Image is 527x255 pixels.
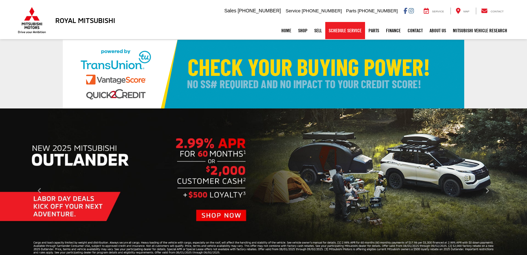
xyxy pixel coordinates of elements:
a: Mitsubishi Vehicle Research [449,22,511,39]
span: Map [464,10,469,13]
a: Contact [476,8,509,14]
a: Home [278,22,295,39]
span: Contact [491,10,504,13]
img: Mitsubishi [16,7,47,34]
h3: Royal Mitsubishi [55,16,115,24]
a: Map [450,8,475,14]
span: Service [286,8,301,13]
a: Finance [383,22,404,39]
span: [PHONE_NUMBER] [302,8,342,13]
a: Facebook: Click to visit our Facebook page [403,8,407,13]
a: Schedule Service: Opens in a new tab [325,22,365,39]
span: Parts [346,8,356,13]
a: About Us [426,22,449,39]
span: [PHONE_NUMBER] [358,8,398,13]
span: Service [432,10,444,13]
span: [PHONE_NUMBER] [238,8,281,13]
a: Contact [404,22,426,39]
a: Service [419,8,449,14]
a: Shop [295,22,311,39]
span: Sales [224,8,236,13]
a: Instagram: Click to visit our Instagram page [409,8,414,13]
a: Parts: Opens in a new tab [365,22,383,39]
a: Sell [311,22,325,39]
img: Check Your Buying Power [63,40,464,108]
